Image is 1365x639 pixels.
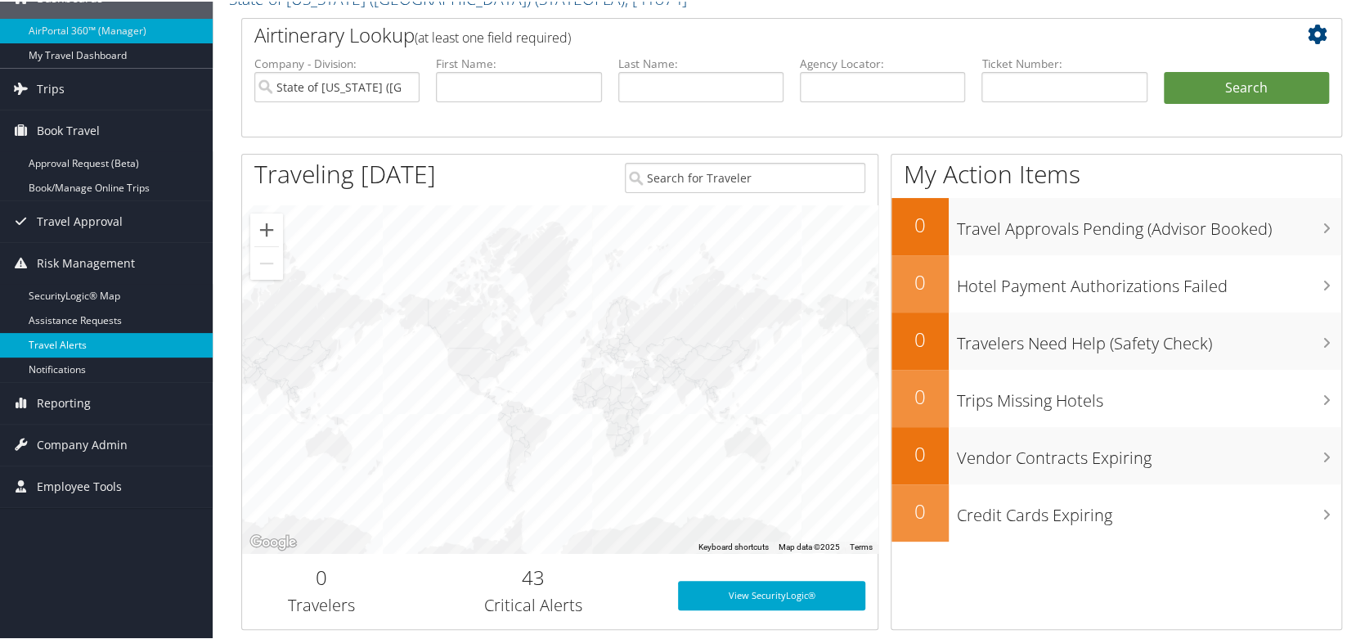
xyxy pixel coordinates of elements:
[413,592,653,615] h3: Critical Alerts
[37,200,123,241] span: Travel Approval
[891,311,1341,368] a: 0Travelers Need Help (Safety Check)
[850,541,873,550] a: Terms (opens in new tab)
[891,425,1341,483] a: 0Vendor Contracts Expiring
[891,196,1341,254] a: 0Travel Approvals Pending (Advisor Booked)
[957,265,1341,296] h3: Hotel Payment Authorizations Failed
[678,579,865,609] a: View SecurityLogic®
[779,541,840,550] span: Map data ©2025
[891,496,949,524] h2: 0
[254,20,1237,47] h2: Airtinerary Lookup
[37,381,91,422] span: Reporting
[891,267,949,295] h2: 0
[37,465,122,506] span: Employee Tools
[246,530,300,551] img: Google
[625,161,865,191] input: Search for Traveler
[891,324,949,352] h2: 0
[981,54,1147,70] label: Ticket Number:
[957,208,1341,239] h3: Travel Approvals Pending (Advisor Booked)
[254,155,436,190] h1: Traveling [DATE]
[698,540,769,551] button: Keyboard shortcuts
[246,530,300,551] a: Open this area in Google Maps (opens a new window)
[891,155,1341,190] h1: My Action Items
[1164,70,1329,103] button: Search
[957,494,1341,525] h3: Credit Cards Expiring
[891,439,949,466] h2: 0
[37,423,128,464] span: Company Admin
[891,368,1341,425] a: 0Trips Missing Hotels
[250,245,283,278] button: Zoom out
[37,109,100,150] span: Book Travel
[250,212,283,245] button: Zoom in
[37,241,135,282] span: Risk Management
[957,322,1341,353] h3: Travelers Need Help (Safety Check)
[436,54,601,70] label: First Name:
[37,67,65,108] span: Trips
[254,54,420,70] label: Company - Division:
[254,562,388,590] h2: 0
[891,381,949,409] h2: 0
[254,592,388,615] h3: Travelers
[891,483,1341,540] a: 0Credit Cards Expiring
[891,254,1341,311] a: 0Hotel Payment Authorizations Failed
[891,209,949,237] h2: 0
[618,54,784,70] label: Last Name:
[957,380,1341,411] h3: Trips Missing Hotels
[415,27,571,45] span: (at least one field required)
[800,54,965,70] label: Agency Locator:
[957,437,1341,468] h3: Vendor Contracts Expiring
[413,562,653,590] h2: 43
